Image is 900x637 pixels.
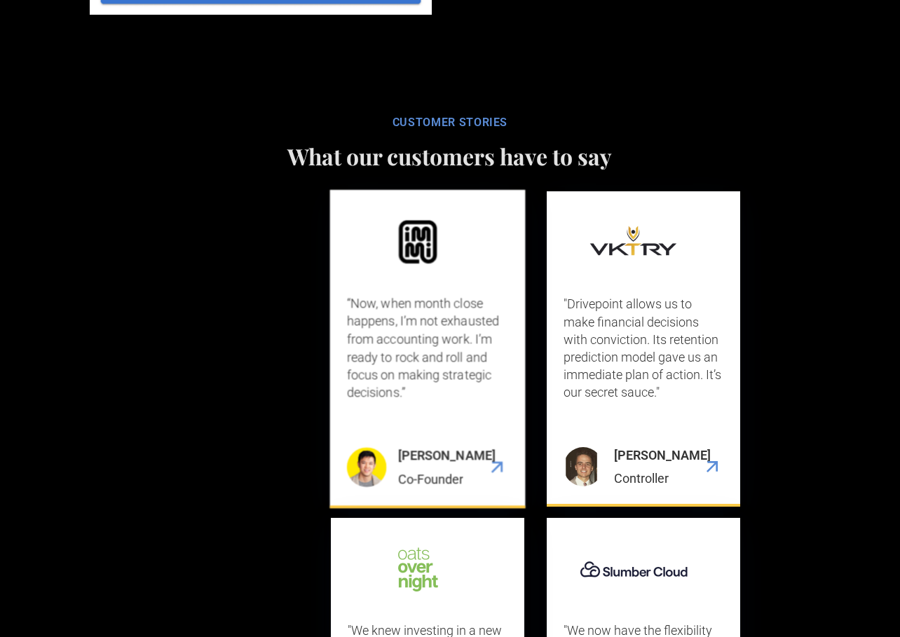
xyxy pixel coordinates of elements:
h2: What our customers have to say [191,144,709,169]
p: "Drivepoint allows us to make financial decisions with conviction. Its retention prediction model... [564,295,723,401]
div: Co-Founder [397,471,495,488]
div: 2 / 9 [331,191,524,507]
div: [PERSON_NAME] [614,446,711,464]
p: “Now, when month close happens, I’m not exhausted from accounting work. I’m ready to rock and rol... [347,295,509,402]
a: "Drivepoint allows us to make financial decisions with conviction. Its retention prediction model... [547,191,740,507]
div: CUSTOMER STORIes [149,116,752,130]
div: 1 / 9 [547,191,740,507]
a: “Now, when month close happens, I’m not exhausted from accounting work. I’m ready to rock and rol... [329,190,525,508]
div: [PERSON_NAME] [397,447,495,465]
div: Controller [614,470,711,487]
